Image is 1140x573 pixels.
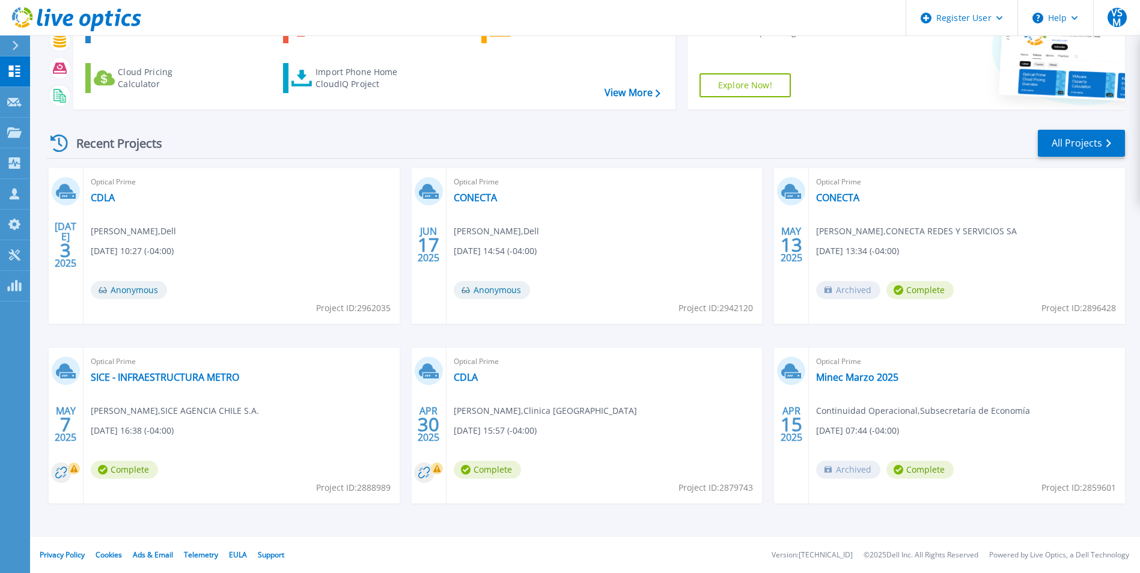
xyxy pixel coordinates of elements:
[700,73,791,97] a: Explore Now!
[454,461,521,479] span: Complete
[91,192,115,204] a: CDLA
[454,404,637,417] span: [PERSON_NAME] , Clinica [GEOGRAPHIC_DATA]
[316,481,391,494] span: Project ID: 2888989
[454,355,755,368] span: Optical Prime
[1041,481,1116,494] span: Project ID: 2859601
[96,550,122,560] a: Cookies
[816,461,880,479] span: Archived
[678,302,753,315] span: Project ID: 2942120
[91,244,174,258] span: [DATE] 10:27 (-04:00)
[816,192,859,204] a: CONECTA
[91,461,158,479] span: Complete
[258,550,284,560] a: Support
[229,550,247,560] a: EULA
[316,302,391,315] span: Project ID: 2962035
[54,223,77,267] div: [DATE] 2025
[91,404,259,417] span: [PERSON_NAME] , SICE AGENCIA CHILE S.A.
[816,424,899,437] span: [DATE] 07:44 (-04:00)
[816,244,899,258] span: [DATE] 13:34 (-04:00)
[91,281,167,299] span: Anonymous
[60,419,71,429] span: 7
[91,175,392,189] span: Optical Prime
[454,281,530,299] span: Anonymous
[454,192,497,204] a: CONECTA
[417,402,440,446] div: APR 2025
[1041,302,1116,315] span: Project ID: 2896428
[85,63,219,93] a: Cloud Pricing Calculator
[1108,8,1127,27] span: VSM
[678,481,753,494] span: Project ID: 2879743
[418,419,439,429] span: 30
[315,66,409,90] div: Import Phone Home CloudIQ Project
[454,371,478,383] a: CDLA
[46,129,178,158] div: Recent Projects
[605,87,660,99] a: View More
[454,175,755,189] span: Optical Prime
[886,461,954,479] span: Complete
[816,175,1118,189] span: Optical Prime
[780,223,803,267] div: MAY 2025
[454,244,537,258] span: [DATE] 14:54 (-04:00)
[1038,130,1125,157] a: All Projects
[816,355,1118,368] span: Optical Prime
[816,225,1017,238] span: [PERSON_NAME] , CONECTA REDES Y SERVICIOS SA
[454,424,537,437] span: [DATE] 15:57 (-04:00)
[816,281,880,299] span: Archived
[418,240,439,250] span: 17
[184,550,218,560] a: Telemetry
[816,371,898,383] a: Minec Marzo 2025
[781,240,802,250] span: 13
[772,551,853,559] li: Version: [TECHNICAL_ID]
[886,281,954,299] span: Complete
[454,225,539,238] span: [PERSON_NAME] , Dell
[54,402,77,446] div: MAY 2025
[133,550,173,560] a: Ads & Email
[91,225,176,238] span: [PERSON_NAME] , Dell
[780,402,803,446] div: APR 2025
[781,419,802,429] span: 15
[118,66,214,90] div: Cloud Pricing Calculator
[60,245,71,255] span: 3
[40,550,85,560] a: Privacy Policy
[91,424,174,437] span: [DATE] 16:38 (-04:00)
[91,371,239,383] a: SICE - INFRAESTRUCTURA METRO
[816,404,1030,417] span: Continuidad Operacional , Subsecretaría de Economía
[989,551,1129,559] li: Powered by Live Optics, a Dell Technology
[91,355,392,368] span: Optical Prime
[864,551,978,559] li: © 2025 Dell Inc. All Rights Reserved
[417,223,440,267] div: JUN 2025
